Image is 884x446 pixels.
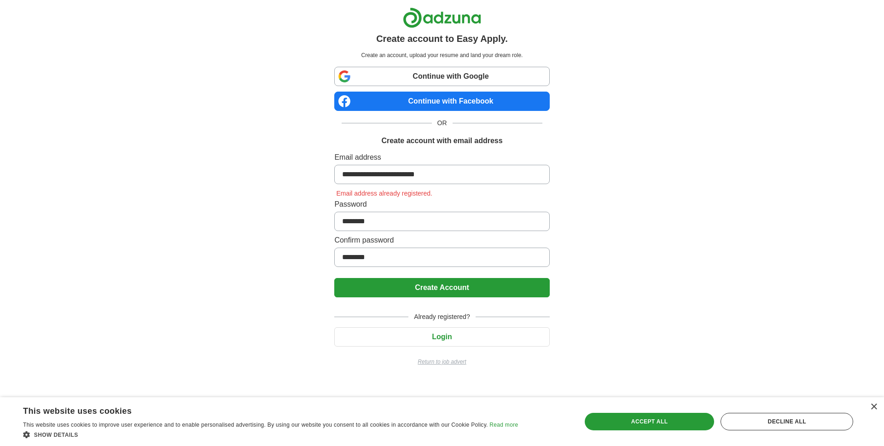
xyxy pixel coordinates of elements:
a: Read more, opens a new window [489,422,518,428]
label: Password [334,199,549,210]
h1: Create account to Easy Apply. [376,32,508,46]
div: Accept all [585,413,715,430]
span: This website uses cookies to improve user experience and to enable personalised advertising. By u... [23,422,488,428]
h1: Create account with email address [381,135,502,146]
button: Create Account [334,278,549,297]
span: OR [432,118,453,128]
div: Close [870,404,877,411]
div: This website uses cookies [23,403,495,417]
div: Show details [23,430,518,439]
button: Login [334,327,549,347]
a: Login [334,333,549,341]
div: Decline all [721,413,853,430]
a: Continue with Facebook [334,92,549,111]
a: Return to job advert [334,358,549,366]
span: Already registered? [408,312,475,322]
a: Continue with Google [334,67,549,86]
p: Create an account, upload your resume and land your dream role. [336,51,547,59]
span: Show details [34,432,78,438]
label: Email address [334,152,549,163]
img: Adzuna logo [403,7,481,28]
span: Email address already registered. [334,190,434,197]
label: Confirm password [334,235,549,246]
